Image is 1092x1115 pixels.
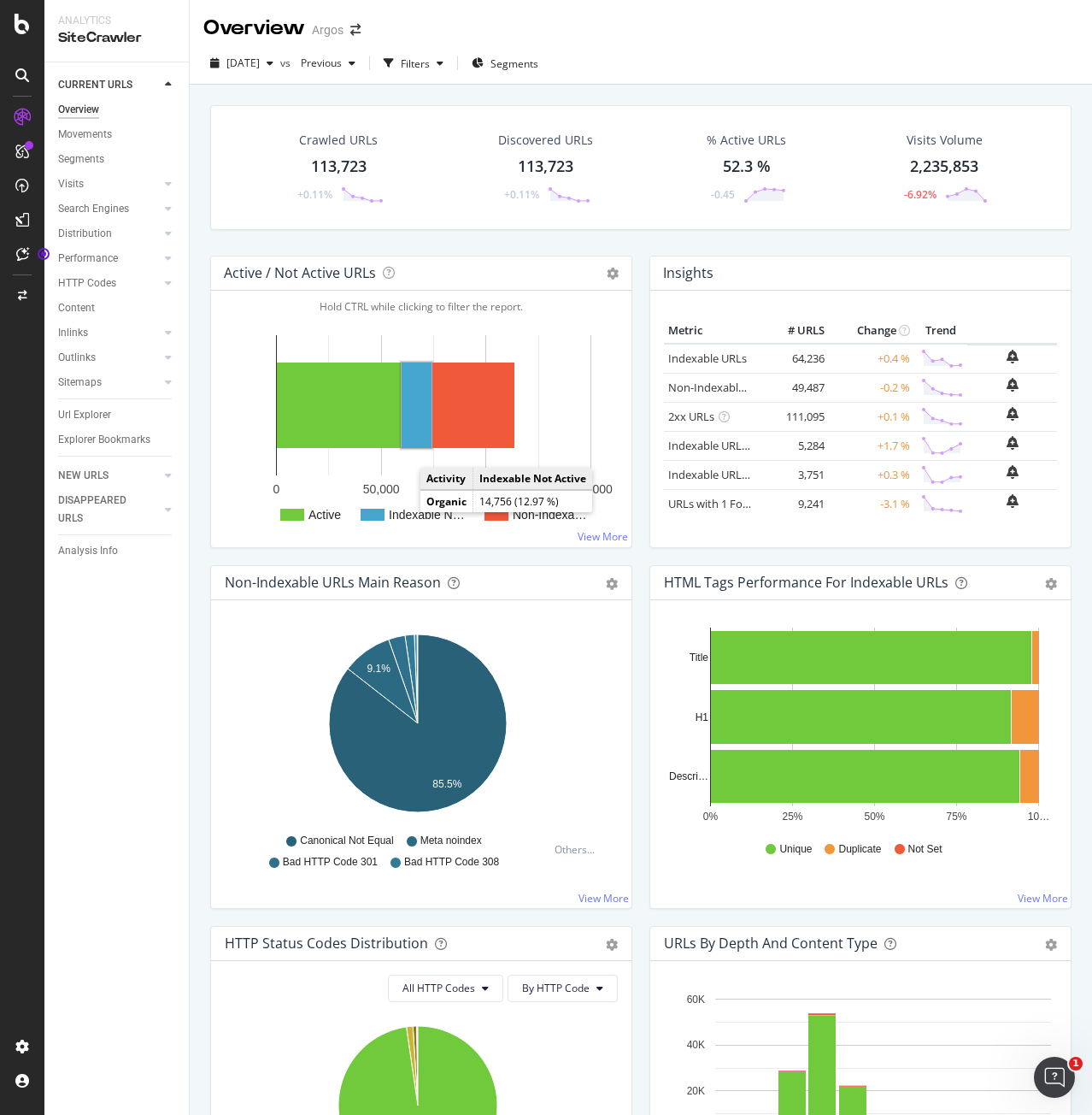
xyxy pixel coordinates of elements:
div: HTML Tags Performance for Indexable URLs [664,574,948,591]
div: Overview [203,14,305,43]
text: 9.1% [367,663,390,675]
text: 25% [782,811,802,823]
span: Unique [779,842,812,857]
th: Change [829,318,914,344]
span: Segments [490,56,538,71]
span: Bad HTTP Code 301 [283,855,378,870]
h4: Insights [663,262,713,285]
text: Active [308,508,341,522]
div: DISAPPEARED URLS [58,492,144,528]
span: All HTTP Codes [402,981,475,995]
th: Trend [914,318,967,344]
svg: A chart. [664,628,1051,826]
div: bell-plus [1007,407,1019,421]
a: Url Explorer [58,406,177,424]
button: Previous [294,50,362,77]
a: Visits [58,175,160,193]
div: Search Engines [58,200,129,218]
a: Non-Indexable URLs [668,380,772,395]
div: Segments [58,150,104,168]
td: Activity [420,468,473,490]
div: Filters [401,56,430,71]
text: 50,000 [363,482,400,496]
a: Sitemaps [58,374,160,392]
span: Bad HTTP Code 308 [404,855,499,870]
span: By HTTP Code [522,981,590,995]
td: +1.7 % [829,431,914,460]
a: Content [58,299,177,317]
div: Visits Volume [907,132,983,149]
a: Indexable URLs [668,351,747,366]
div: gear [606,578,618,590]
div: CURRENT URLS [58,76,132,94]
button: Segments [465,50,545,77]
div: bell-plus [1007,465,1019,479]
div: Content [58,299,95,317]
text: 40K [687,1039,705,1051]
div: Sitemaps [58,374,102,392]
div: HTTP Status Codes Distribution [225,935,428,952]
div: -0.45 [711,187,735,202]
td: Organic [420,491,473,513]
text: 85.5% [432,778,461,790]
span: Not Set [908,842,942,857]
a: View More [1018,891,1068,906]
div: bell-plus [1007,350,1019,363]
td: +0.4 % [829,344,914,374]
div: A chart. [225,628,612,826]
text: Non-Indexa… [513,508,586,522]
text: 75% [946,811,966,823]
div: Overview [58,101,99,119]
a: View More [578,891,629,906]
div: Url Explorer [58,406,111,424]
a: 2xx URLs [668,409,714,424]
td: -3.1 % [829,489,914,518]
a: Performance [58,250,160,268]
a: Analysis Info [58,542,177,560]
div: +0.11% [504,187,539,202]
a: Overview [58,101,177,119]
div: Visits [58,175,84,193]
a: Movements [58,126,177,144]
a: HTTP Codes [58,274,160,292]
th: # URLS [760,318,829,344]
th: Metric [664,318,760,344]
div: Tooltip anchor [36,246,51,262]
i: Options [607,268,619,280]
a: Inlinks [58,324,160,342]
div: Outlinks [58,349,96,367]
a: View More [578,529,628,544]
div: bell-plus [1007,494,1019,508]
div: % Active URLs [707,132,786,149]
a: Distribution [58,225,160,243]
a: Search Engines [58,200,160,218]
a: Segments [58,150,177,168]
td: +0.3 % [829,460,914,489]
text: 50% [864,811,884,823]
div: Inlinks [58,324,88,342]
td: 3,751 [760,460,829,489]
div: Distribution [58,225,112,243]
div: +0.11% [297,187,332,202]
button: [DATE] [203,50,280,77]
button: Filters [377,50,450,77]
div: Discovered URLs [498,132,593,149]
a: CURRENT URLS [58,76,160,94]
div: 52.3 % [723,156,771,178]
text: 10… [1028,811,1049,823]
div: Movements [58,126,112,144]
svg: A chart. [225,318,619,534]
div: bell-plus [1007,436,1019,450]
text: Title [690,652,709,664]
div: -6.92% [904,187,936,202]
div: URLs by Depth and Content Type [664,935,878,952]
div: Analytics [58,14,175,28]
a: Explorer Bookmarks [58,431,177,449]
td: 111,095 [760,402,829,431]
div: gear [1045,939,1057,951]
div: 113,723 [311,156,367,178]
a: NEW URLS [58,467,160,485]
iframe: Intercom live chat [1034,1057,1075,1098]
a: DISAPPEARED URLS [58,492,160,528]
